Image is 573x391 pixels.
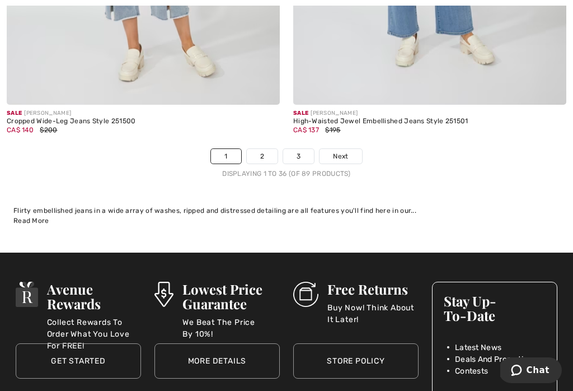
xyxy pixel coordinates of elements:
[455,353,537,365] span: Deals And Promotions
[7,109,280,118] div: [PERSON_NAME]
[327,282,419,296] h3: Free Returns
[7,126,34,134] span: CA$ 140
[293,343,419,379] a: Store Policy
[7,110,22,117] span: Sale
[327,302,419,324] p: Buy Now! Think About It Later!
[455,342,501,353] span: Latest News
[293,110,308,117] span: Sale
[13,217,49,225] span: Read More
[320,149,361,164] a: Next
[16,343,141,379] a: Get Started
[325,126,340,134] span: $195
[293,282,318,307] img: Free Returns
[500,357,562,385] iframe: Opens a widget where you can chat to one of our agents
[211,149,241,164] a: 1
[333,151,348,161] span: Next
[293,126,319,134] span: CA$ 137
[293,109,566,118] div: [PERSON_NAME]
[247,149,278,164] a: 2
[7,118,280,125] div: Cropped Wide-Leg Jeans Style 251500
[293,118,566,125] div: High-Waisted Jewel Embellished Jeans Style 251501
[13,206,560,216] div: Flirty embellished jeans in a wide array of washes, ripped and distressed detailing are all featu...
[182,316,280,339] p: We Beat The Price By 10%!
[16,282,38,307] img: Avenue Rewards
[47,316,141,339] p: Collect Rewards To Order What You Love For FREE!
[455,365,488,377] span: Contests
[182,282,280,311] h3: Lowest Price Guarantee
[154,282,173,307] img: Lowest Price Guarantee
[47,282,141,311] h3: Avenue Rewards
[154,343,280,379] a: More Details
[283,149,314,164] a: 3
[444,294,546,323] h3: Stay Up-To-Date
[40,126,57,134] span: $200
